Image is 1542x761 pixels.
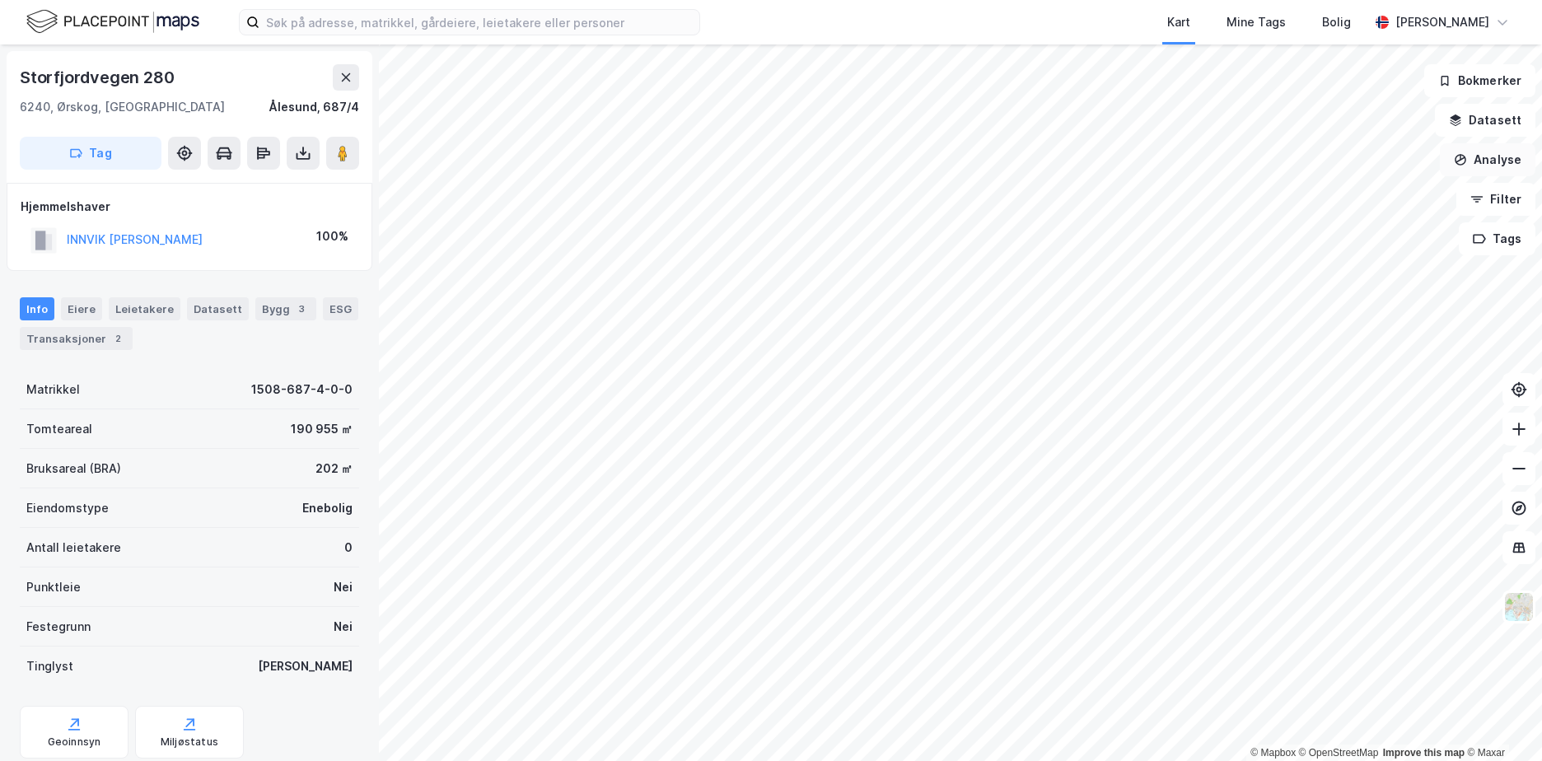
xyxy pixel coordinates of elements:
div: ESG [323,297,358,320]
div: 202 ㎡ [315,459,353,479]
a: OpenStreetMap [1299,747,1379,759]
div: Bygg [255,297,316,320]
div: 3 [293,301,310,317]
button: Tag [20,137,161,170]
div: Tomteareal [26,419,92,439]
div: 190 955 ㎡ [291,419,353,439]
div: Ålesund, 687/4 [269,97,359,117]
div: 100% [316,226,348,246]
button: Filter [1456,183,1535,216]
div: Antall leietakere [26,538,121,558]
div: Transaksjoner [20,327,133,350]
div: Tinglyst [26,656,73,676]
div: Eiere [61,297,102,320]
div: 6240, Ørskog, [GEOGRAPHIC_DATA] [20,97,225,117]
div: 2 [110,330,126,347]
div: Mine Tags [1227,12,1286,32]
div: Punktleie [26,577,81,597]
div: Matrikkel [26,380,80,399]
a: Mapbox [1250,747,1296,759]
div: Miljøstatus [161,735,218,749]
img: logo.f888ab2527a4732fd821a326f86c7f29.svg [26,7,199,36]
div: Storfjordvegen 280 [20,64,177,91]
div: Hjemmelshaver [21,197,358,217]
div: Nei [334,577,353,597]
div: Info [20,297,54,320]
div: Nei [334,617,353,637]
button: Tags [1459,222,1535,255]
iframe: Chat Widget [1460,682,1542,761]
button: Datasett [1435,104,1535,137]
div: Kart [1167,12,1190,32]
div: Leietakere [109,297,180,320]
div: Enebolig [302,498,353,518]
div: Geoinnsyn [48,735,101,749]
div: Bolig [1322,12,1351,32]
img: Z [1503,591,1535,623]
button: Bokmerker [1424,64,1535,97]
a: Improve this map [1383,747,1465,759]
div: [PERSON_NAME] [1395,12,1489,32]
div: 1508-687-4-0-0 [251,380,353,399]
div: Bruksareal (BRA) [26,459,121,479]
div: Festegrunn [26,617,91,637]
div: Datasett [187,297,249,320]
button: Analyse [1440,143,1535,176]
div: [PERSON_NAME] [258,656,353,676]
div: Eiendomstype [26,498,109,518]
div: 0 [344,538,353,558]
input: Søk på adresse, matrikkel, gårdeiere, leietakere eller personer [259,10,699,35]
